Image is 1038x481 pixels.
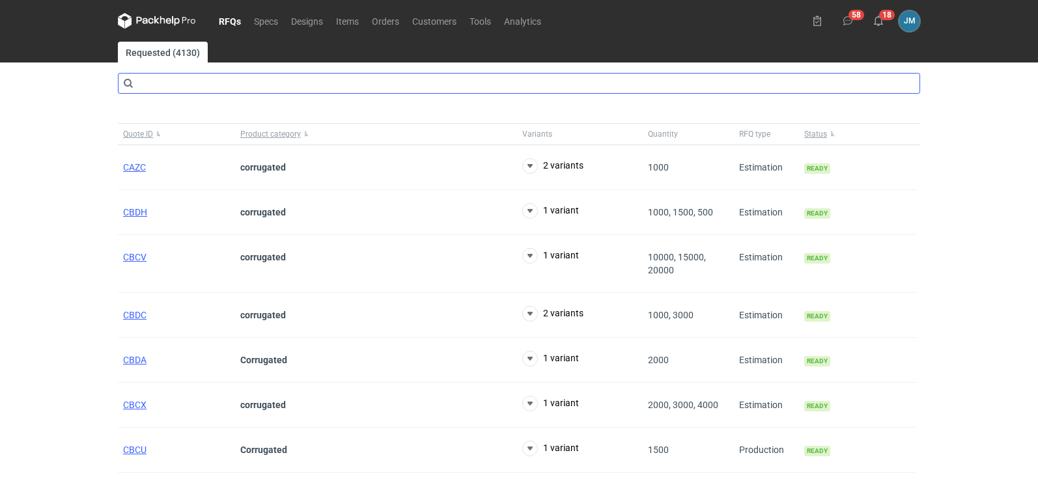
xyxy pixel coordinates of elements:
a: CBDH [123,207,147,217]
span: Ready [804,401,830,411]
span: Product category [240,129,301,139]
a: Orders [365,13,406,29]
a: Items [330,13,365,29]
a: CBCV [123,252,147,262]
button: 1 variant [522,203,579,219]
a: Specs [247,13,285,29]
button: 1 variant [522,396,579,411]
button: 2 variants [522,158,583,174]
div: Production [734,428,799,473]
a: Analytics [498,13,548,29]
a: CBDC [123,310,147,320]
span: Ready [804,311,830,322]
a: CAZC [123,162,146,172]
a: Customers [406,13,463,29]
button: Status [799,124,916,144]
span: 2000, 3000, 4000 [648,400,718,410]
div: Estimation [734,383,799,428]
div: Estimation [734,190,799,235]
div: Estimation [734,338,799,383]
button: 18 [868,10,889,31]
div: Estimation [734,235,799,293]
button: Quote ID [118,124,235,144]
strong: corrugated [240,400,286,410]
span: Ready [804,208,830,219]
span: Quote ID [123,129,153,139]
strong: Corrugated [240,445,287,455]
a: CBCX [123,400,147,410]
strong: Corrugated [240,355,287,365]
button: 1 variant [522,248,579,264]
button: 1 variant [522,441,579,456]
span: Ready [804,446,830,456]
button: 2 variants [522,306,583,322]
strong: corrugated [240,310,286,320]
span: 1500 [648,445,669,455]
span: Ready [804,356,830,366]
span: RFQ type [739,129,770,139]
a: Requested (4130) [118,42,208,62]
span: 2000 [648,355,669,365]
span: Variants [522,129,552,139]
span: Status [804,129,827,139]
button: 1 variant [522,351,579,366]
a: Designs [285,13,330,29]
span: 10000, 15000, 20000 [648,252,706,275]
button: Product category [235,124,517,144]
span: Quantity [648,129,678,139]
div: Joanna Myślak [899,10,920,32]
a: CBCU [123,445,147,455]
a: CBDA [123,355,147,365]
button: JM [899,10,920,32]
svg: Packhelp Pro [118,13,196,29]
span: 1000, 3000 [648,310,694,320]
strong: corrugated [240,252,286,262]
span: 1000 [648,162,669,172]
a: RFQs [212,13,247,29]
div: Estimation [734,145,799,190]
span: 1000, 1500, 500 [648,207,713,217]
span: Ready [804,163,830,174]
strong: corrugated [240,207,286,217]
span: Ready [804,253,830,264]
strong: corrugated [240,162,286,172]
button: 58 [837,10,858,31]
div: Estimation [734,293,799,338]
a: Tools [463,13,498,29]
